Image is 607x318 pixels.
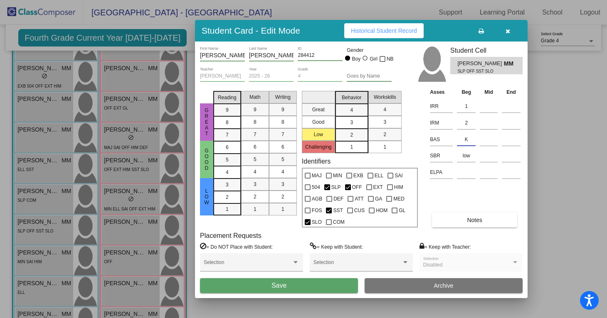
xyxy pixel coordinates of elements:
[218,94,237,101] span: Reading
[254,181,257,188] span: 3
[302,157,331,165] label: Identifiers
[428,88,455,97] th: Asses
[467,217,482,223] span: Notes
[254,106,257,113] span: 9
[344,23,424,38] button: Historical Student Record
[430,117,453,129] input: assessment
[281,106,284,113] span: 9
[281,143,284,151] span: 6
[347,73,392,79] input: goes by name
[254,131,257,138] span: 7
[310,242,363,251] label: = Keep with Student:
[373,182,383,192] span: EXT
[249,93,261,101] span: Math
[254,156,257,163] span: 5
[394,182,403,192] span: HIM
[374,93,396,101] span: Workskills
[254,205,257,213] span: 1
[354,205,365,215] span: CUS
[202,25,300,36] h3: Student Card - Edit Mode
[423,262,443,268] span: Disabled
[504,59,516,68] span: MM
[226,144,229,151] span: 6
[226,156,229,164] span: 5
[375,171,383,181] span: ELL
[254,168,257,176] span: 4
[312,182,320,192] span: 504
[331,182,341,192] span: SLP
[281,156,284,163] span: 5
[351,27,417,34] span: Historical Student Record
[430,166,453,179] input: assessment
[281,193,284,201] span: 2
[500,88,523,97] th: End
[383,143,386,151] span: 1
[226,131,229,139] span: 7
[226,181,229,188] span: 3
[457,68,498,74] span: SLP OFF SST SLO
[333,171,342,181] span: MIN
[254,143,257,151] span: 6
[203,148,210,171] span: Good
[249,73,294,79] input: year
[434,282,454,289] span: Archive
[353,171,363,181] span: EXB
[271,282,286,289] span: Save
[254,118,257,126] span: 8
[375,194,382,204] span: GA
[281,131,284,138] span: 7
[226,193,229,201] span: 2
[200,232,262,240] label: Placement Requests
[432,213,517,227] button: Notes
[352,182,362,192] span: OFF
[203,108,210,137] span: Great
[312,194,322,204] span: AGB
[350,143,353,151] span: 1
[383,106,386,113] span: 4
[352,55,361,63] div: Boy
[226,169,229,176] span: 4
[281,181,284,188] span: 3
[347,46,392,54] mat-label: Gender
[312,171,322,181] span: MAJ
[430,149,453,162] input: assessment
[281,205,284,213] span: 1
[387,54,394,64] span: NB
[275,93,291,101] span: Writing
[254,193,257,201] span: 2
[298,53,343,59] input: Enter ID
[478,88,500,97] th: Mid
[200,242,273,251] label: = Do NOT Place with Student:
[312,217,322,227] span: SLO
[350,131,353,139] span: 2
[281,118,284,126] span: 8
[355,194,364,204] span: ATT
[350,119,353,126] span: 3
[450,46,523,54] h3: Student Cell
[399,205,405,215] span: GL
[365,278,523,293] button: Archive
[350,106,353,114] span: 4
[457,59,503,68] span: [PERSON_NAME]
[419,242,471,251] label: = Keep with Teacher:
[455,88,478,97] th: Beg
[333,194,343,204] span: DEF
[369,55,378,63] div: Girl
[281,168,284,176] span: 4
[383,131,386,138] span: 2
[226,106,229,114] span: 9
[342,94,361,101] span: Behavior
[226,205,229,213] span: 1
[393,194,405,204] span: MED
[333,217,345,227] span: COM
[200,278,358,293] button: Save
[430,133,453,146] input: assessment
[333,205,343,215] span: SST
[200,73,245,79] input: teacher
[226,119,229,126] span: 8
[376,205,387,215] span: HOM
[430,100,453,113] input: assessment
[395,171,402,181] span: SAI
[298,73,343,79] input: grade
[383,118,386,126] span: 3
